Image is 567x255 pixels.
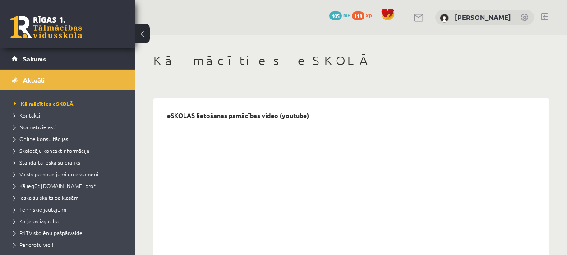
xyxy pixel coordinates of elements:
[10,16,82,38] a: Rīgas 1. Tālmācības vidusskola
[14,229,126,237] a: R1TV skolēnu pašpārvalde
[14,217,59,225] span: Karjeras izglītība
[14,205,126,213] a: Tehniskie jautājumi
[14,112,40,119] span: Kontakti
[329,11,342,20] span: 405
[14,194,78,201] span: Ieskaišu skaits pa klasēm
[14,182,126,190] a: Kā iegūt [DOMAIN_NAME] prof
[14,123,57,131] span: Normatīvie akti
[14,146,126,155] a: Skolotāju kontaktinformācija
[14,217,126,225] a: Karjeras izglītība
[14,123,126,131] a: Normatīvie akti
[14,147,89,154] span: Skolotāju kontaktinformācija
[23,76,45,84] span: Aktuāli
[14,99,126,108] a: Kā mācīties eSKOLĀ
[14,241,126,249] a: Par drošu vidi!
[329,11,350,19] a: 405 mP
[14,229,83,236] span: R1TV skolēnu pašpārvalde
[12,48,124,69] a: Sākums
[14,182,96,189] span: Kā iegūt [DOMAIN_NAME] prof
[14,206,66,213] span: Tehniskie jautājumi
[14,159,80,166] span: Standarta ieskaišu grafiks
[343,11,350,19] span: mP
[153,53,549,68] h1: Kā mācīties eSKOLĀ
[352,11,376,19] a: 118 xp
[167,112,309,119] p: eSKOLAS lietošanas pamācības video (youtube)
[14,170,98,178] span: Valsts pārbaudījumi un eksāmeni
[352,11,364,20] span: 118
[366,11,372,19] span: xp
[14,135,68,142] span: Online konsultācijas
[14,111,126,119] a: Kontakti
[14,100,74,107] span: Kā mācīties eSKOLĀ
[23,55,46,63] span: Sākums
[14,135,126,143] a: Online konsultācijas
[12,70,124,90] a: Aktuāli
[14,158,126,166] a: Standarta ieskaišu grafiks
[455,13,511,22] a: [PERSON_NAME]
[14,194,126,202] a: Ieskaišu skaits pa klasēm
[14,241,53,248] span: Par drošu vidi!
[14,170,126,178] a: Valsts pārbaudījumi un eksāmeni
[440,14,449,23] img: Martins Andersons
